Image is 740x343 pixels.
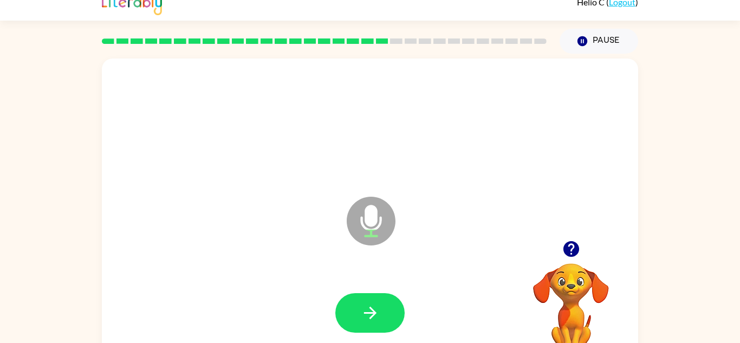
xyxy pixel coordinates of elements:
button: Pause [560,29,638,54]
